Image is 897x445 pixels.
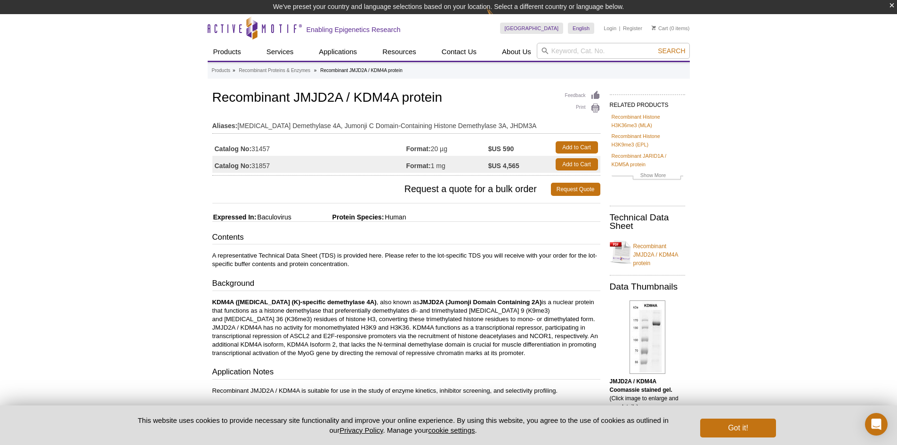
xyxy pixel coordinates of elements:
[610,236,685,267] a: Recombinant JMJD2A / KDM4A protein
[212,213,257,221] span: Expressed In:
[256,213,291,221] span: Baculovirus
[610,378,672,393] b: JMJD2A / KDM4A Coomassie stained gel.
[313,43,363,61] a: Applications
[384,213,406,221] span: Human
[406,162,431,170] strong: Format:
[212,298,600,357] p: , also known as is a nuclear protein that functions as a histone demethylase that preferentially ...
[212,404,331,411] strong: Histone Demethylase Assay Conditions:
[406,139,488,156] td: 20 µg
[610,283,685,291] h2: Data Thumbnails
[488,145,514,153] strong: $US 590
[406,156,488,173] td: 1 mg
[565,103,600,113] a: Print
[612,171,683,182] a: Show More
[612,132,683,149] a: Recombinant Histone H3K9me3 (EPL)
[700,419,776,437] button: Got it!
[610,94,685,111] h2: RELATED PRODUCTS
[556,141,598,154] a: Add to Cart
[293,213,384,221] span: Protein Species:
[307,25,401,34] h2: Enabling Epigenetics Research
[339,426,383,434] a: Privacy Policy
[428,426,475,434] button: cookie settings
[488,162,519,170] strong: $US 4,565
[212,116,600,131] td: [MEDICAL_DATA] Demethylase 4A, Jumonji C Domain-Containing Histone Demethylase 3A, JHDM3A
[610,377,685,411] p: (Click image to enlarge and see details).
[619,23,621,34] li: |
[212,90,600,106] h1: Recombinant JMJD2A / KDM4A protein
[630,300,665,374] img: JMJD2A / KDM4A Coomassie gel
[314,68,317,73] li: »
[612,152,683,169] a: Recombinant JARID1A / KDM5A protein
[612,113,683,129] a: Recombinant Histone H3K36me3 (MLA)
[212,366,600,380] h3: Application Notes
[239,66,310,75] a: Recombinant Proteins & Enzymes
[556,158,598,170] a: Add to Cart
[652,25,656,30] img: Your Cart
[420,299,542,306] strong: JMJD2A (Jumonji Domain Containing 2A)
[212,121,238,130] strong: Aliases:
[406,145,431,153] strong: Format:
[215,145,252,153] strong: Catalog No:
[658,47,685,55] span: Search
[655,47,688,55] button: Search
[215,162,252,170] strong: Catalog No:
[568,23,594,34] a: English
[212,156,406,173] td: 31857
[212,299,377,306] strong: KDM4A ([MEDICAL_DATA] (K)-specific demethylase 4A)
[610,213,685,230] h2: Technical Data Sheet
[486,7,511,29] img: Change Here
[565,90,600,101] a: Feedback
[500,23,564,34] a: [GEOGRAPHIC_DATA]
[212,183,551,196] span: Request a quote for a bulk order
[320,68,403,73] li: Recombinant JMJD2A / KDM4A protein
[551,183,600,196] a: Request Quote
[537,43,690,59] input: Keyword, Cat. No.
[623,25,642,32] a: Register
[212,278,600,291] h3: Background
[212,66,230,75] a: Products
[865,413,888,436] div: Open Intercom Messenger
[233,68,235,73] li: »
[436,43,482,61] a: Contact Us
[652,25,668,32] a: Cart
[212,139,406,156] td: 31457
[121,415,685,435] p: This website uses cookies to provide necessary site functionality and improve your online experie...
[496,43,537,61] a: About Us
[212,232,600,245] h3: Contents
[377,43,422,61] a: Resources
[652,23,690,34] li: (0 items)
[261,43,299,61] a: Services
[208,43,247,61] a: Products
[604,25,616,32] a: Login
[212,251,600,268] p: A representative Technical Data Sheet (TDS) is provided here. Please refer to the lot-specific TD...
